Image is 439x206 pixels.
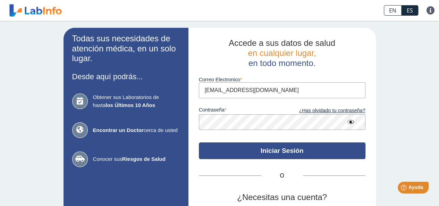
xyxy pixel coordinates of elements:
a: EN [384,5,402,16]
a: ES [402,5,418,16]
span: O [261,172,303,180]
b: Riesgos de Salud [122,156,166,162]
iframe: Help widget launcher [377,179,431,198]
h2: Todas sus necesidades de atención médica, en un solo lugar. [72,34,180,64]
label: contraseña [199,107,282,115]
h2: ¿Necesitas una cuenta? [199,192,365,203]
span: Obtener sus Laboratorios de hasta [93,93,180,109]
b: Encontrar un Doctor [93,127,144,133]
a: ¿Has olvidado tu contraseña? [282,107,365,115]
label: Correo Electronico [199,77,365,82]
button: Iniciar Sesión [199,142,365,159]
span: en cualquier lugar, [248,48,316,58]
h3: Desde aquí podrás... [72,72,180,81]
span: Accede a sus datos de salud [229,38,335,48]
span: Conocer sus [93,155,180,163]
span: cerca de usted [93,126,180,134]
b: los Últimos 10 Años [105,102,155,108]
span: en todo momento. [248,58,315,68]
